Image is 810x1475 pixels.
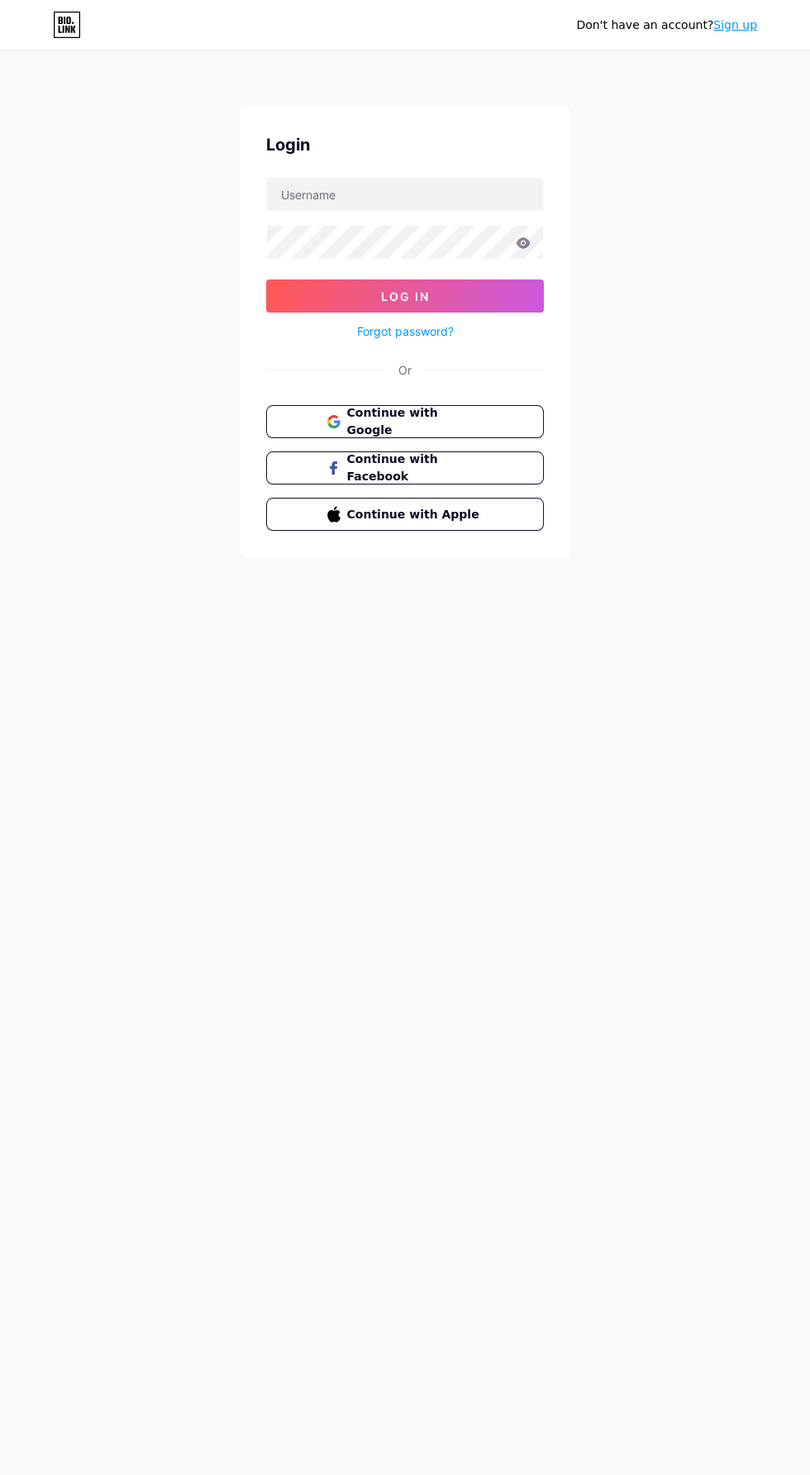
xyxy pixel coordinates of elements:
[266,451,544,485] button: Continue with Facebook
[347,506,484,523] span: Continue with Apple
[347,404,484,439] span: Continue with Google
[266,279,544,313] button: Log In
[381,289,430,303] span: Log In
[266,132,544,157] div: Login
[347,451,484,485] span: Continue with Facebook
[576,17,757,34] div: Don't have an account?
[267,178,543,211] input: Username
[266,405,544,438] button: Continue with Google
[398,361,412,379] div: Or
[713,18,757,31] a: Sign up
[357,322,454,340] a: Forgot password?
[266,498,544,531] button: Continue with Apple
